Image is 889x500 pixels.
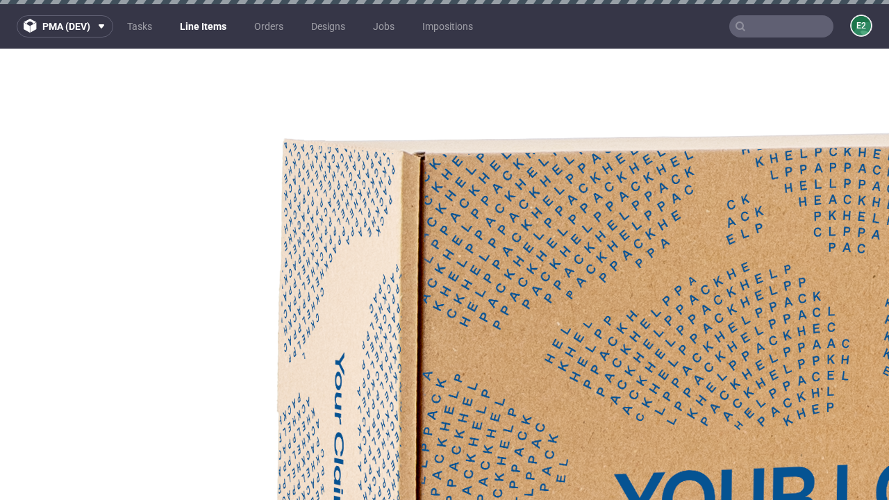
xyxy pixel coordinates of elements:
figcaption: e2 [851,16,871,35]
button: pma (dev) [17,15,113,37]
span: pma (dev) [42,22,90,31]
a: Designs [303,15,354,37]
a: Jobs [365,15,403,37]
a: Impositions [414,15,481,37]
a: Line Items [172,15,235,37]
a: Tasks [119,15,160,37]
a: Orders [246,15,292,37]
